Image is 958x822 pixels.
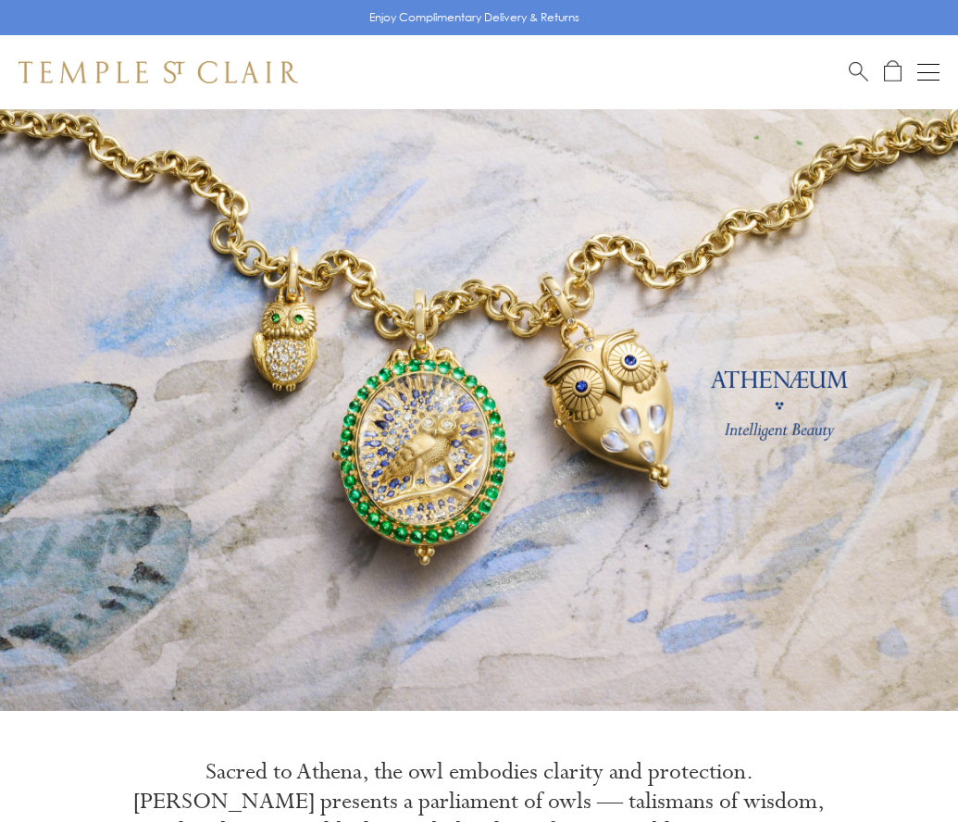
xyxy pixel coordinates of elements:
a: Search [849,60,868,83]
button: Open navigation [917,61,939,83]
img: Temple St. Clair [19,61,298,83]
p: Enjoy Complimentary Delivery & Returns [369,8,579,27]
a: Open Shopping Bag [884,60,902,83]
